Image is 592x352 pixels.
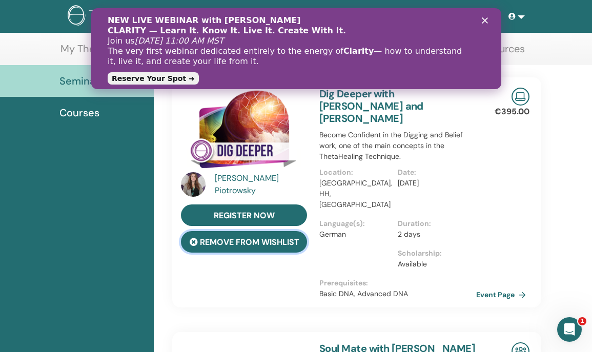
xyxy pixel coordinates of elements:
[398,248,470,259] p: Scholarship :
[215,172,310,197] a: [PERSON_NAME] Piotrowsky
[391,9,401,15] div: Schließen
[319,288,476,299] p: Basic DNA, Advanced DNA
[432,7,477,26] a: Resources
[557,317,582,342] iframe: Intercom live chat
[59,105,99,120] span: Courses
[319,178,392,210] p: [GEOGRAPHIC_DATA], HH, [GEOGRAPHIC_DATA]
[495,106,529,118] p: €395.00
[398,178,470,189] p: [DATE]
[578,317,586,325] span: 1
[181,231,307,253] button: remove from wishlist
[181,204,307,226] a: register now
[214,210,275,221] span: register now
[477,7,504,26] a: Store
[181,88,307,175] img: Dig Deeper
[319,87,423,125] a: Dig Deeper with [PERSON_NAME] and [PERSON_NAME]
[398,218,470,229] p: Duration :
[91,8,501,89] iframe: Intercom live chat Banner
[398,229,470,240] p: 2 days
[398,259,470,270] p: Available
[60,43,145,63] a: My ThetaLearning
[59,73,105,89] span: Seminars
[223,7,252,26] a: About
[319,130,476,162] p: Become Confident in the Digging and Belief work, one of the main concepts in the ThetaHealing Tec...
[252,38,282,48] b: Clarity
[319,167,392,178] p: Location :
[16,64,108,76] a: Reserve Your Spot ➜
[512,88,529,106] img: Live Online Seminar
[253,2,324,31] a: Courses & Seminars
[323,7,375,26] a: Certification
[376,2,432,31] a: Success Stories
[398,167,470,178] p: Date :
[319,218,392,229] p: Language(s) :
[181,172,206,197] img: default.jpg
[319,229,392,240] p: German
[476,287,530,302] a: Event Page
[68,5,190,28] img: logo.png
[319,278,476,288] p: Prerequisites :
